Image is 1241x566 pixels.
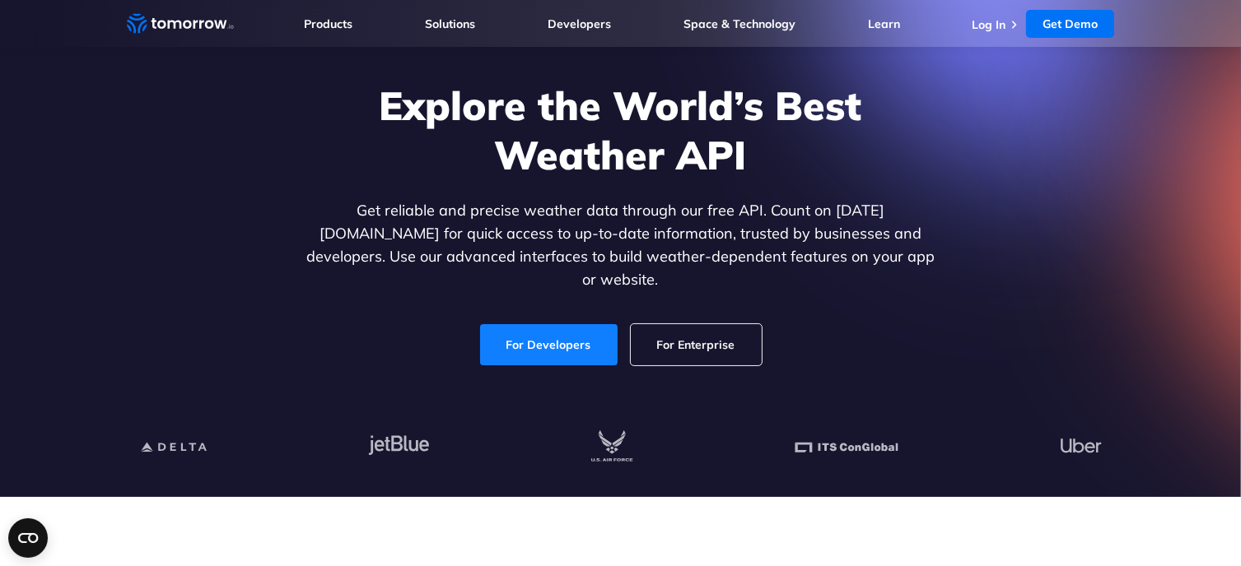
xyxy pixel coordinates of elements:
a: For Enterprise [631,324,762,365]
a: Get Demo [1026,10,1114,38]
a: Space & Technology [683,16,795,31]
a: Solutions [425,16,475,31]
p: Get reliable and precise weather data through our free API. Count on [DATE][DOMAIN_NAME] for quic... [303,199,939,291]
button: Open CMP widget [8,518,48,558]
a: Learn [868,16,900,31]
a: Home link [127,12,234,36]
a: Log In [972,17,1005,32]
h1: Explore the World’s Best Weather API [303,81,939,179]
a: For Developers [480,324,618,365]
a: Developers [548,16,611,31]
a: Products [305,16,353,31]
